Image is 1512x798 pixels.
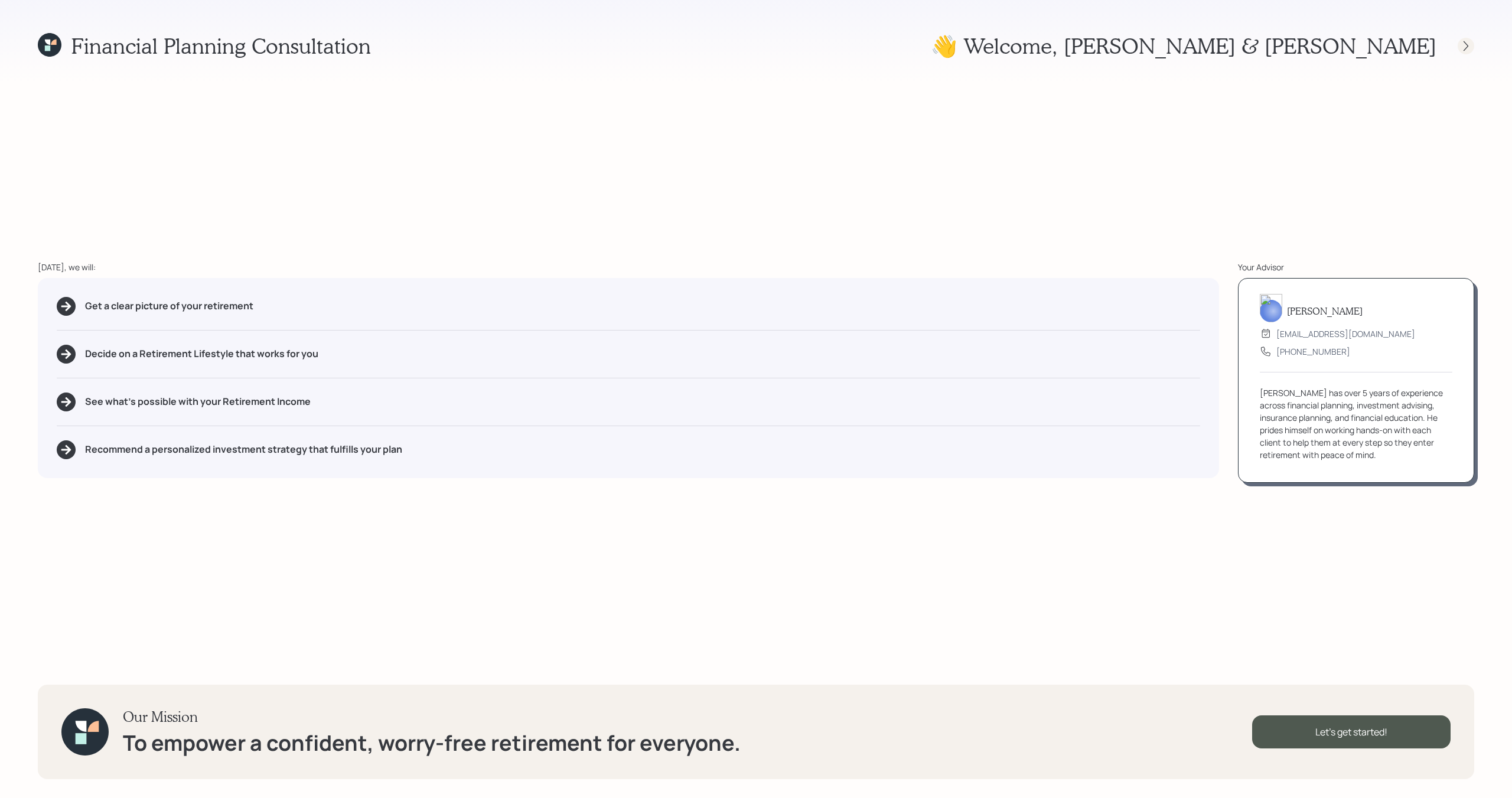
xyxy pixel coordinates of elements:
h5: Get a clear picture of your retirement [85,300,253,312]
div: [DATE], we will: [38,261,1219,273]
h5: [PERSON_NAME] [1287,305,1363,316]
img: michael-russo-headshot.png [1260,294,1282,322]
h1: Financial Planning Consultation [71,33,371,58]
div: [PHONE_NUMBER] [1276,345,1350,358]
div: Your Advisor [1238,261,1474,273]
h5: Decide on a Retirement Lifestyle that works for you [85,348,318,359]
div: [EMAIL_ADDRESS][DOMAIN_NAME] [1276,328,1415,340]
h1: To empower a confident, worry-free retirement for everyone. [123,730,741,756]
h5: Recommend a personalized investment strategy that fulfills your plan [85,444,402,455]
h3: Our Mission [123,708,741,725]
h5: See what's possible with your Retirement Income [85,396,311,407]
h1: 👋 Welcome , [PERSON_NAME] & [PERSON_NAME] [931,33,1436,58]
div: Let's get started! [1252,715,1451,748]
div: [PERSON_NAME] has over 5 years of experience across financial planning, investment advising, insu... [1260,387,1452,461]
